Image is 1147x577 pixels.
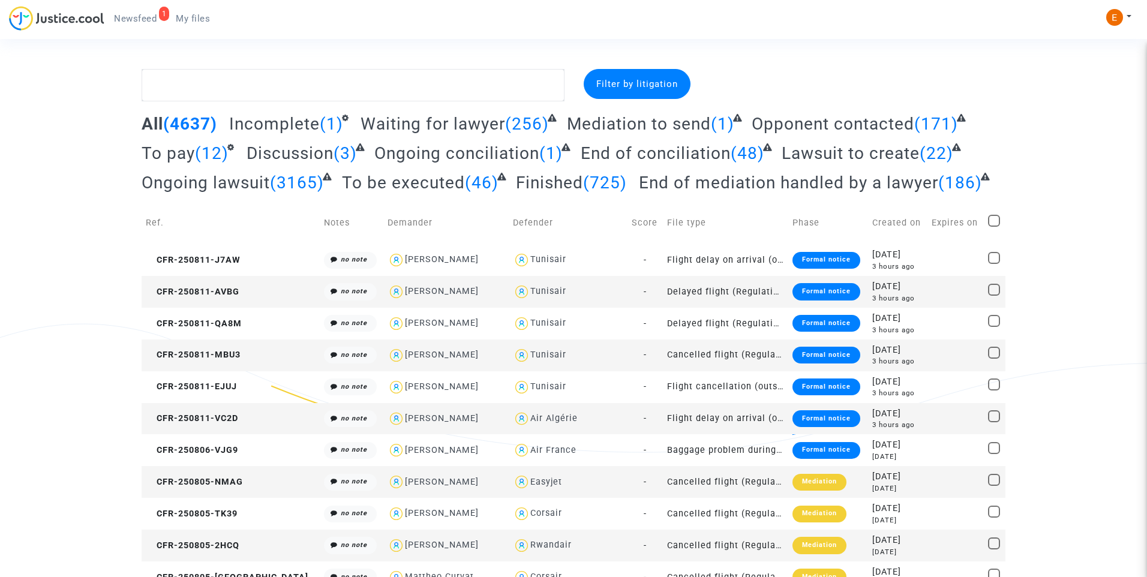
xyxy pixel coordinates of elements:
div: [DATE] [872,452,923,462]
td: Baggage problem during a flight [663,434,788,466]
div: 3 hours ago [872,388,923,398]
div: [PERSON_NAME] [405,286,479,296]
span: (171) [914,114,958,134]
span: CFR-250811-J7AW [146,255,241,265]
i: no note [341,351,367,359]
div: Formal notice [792,252,860,269]
div: [PERSON_NAME] [405,477,479,487]
div: [DATE] [872,344,923,357]
span: (725) [583,173,627,193]
span: (1) [711,114,734,134]
i: no note [341,256,367,263]
span: Discussion [247,143,334,163]
div: [DATE] [872,280,923,293]
img: icon-user.svg [513,505,530,522]
div: [DATE] [872,375,923,389]
span: CFR-250811-MBU3 [146,350,241,360]
div: [DATE] [872,312,923,325]
span: Waiting for lawyer [361,114,505,134]
span: - [644,350,647,360]
span: CFR-250811-QA8M [146,318,242,329]
span: Filter by litigation [596,79,678,89]
span: To pay [142,143,195,163]
span: CFR-250805-NMAG [146,477,243,487]
span: Opponent contacted [752,114,914,134]
div: [PERSON_NAME] [405,508,479,518]
div: 3 hours ago [872,420,923,430]
div: Formal notice [792,378,860,395]
td: Delayed flight (Regulation EC 261/2004) [663,276,788,308]
div: 3 hours ago [872,293,923,303]
span: (1) [320,114,343,134]
div: 3 hours ago [872,356,923,366]
div: [DATE] [872,483,923,494]
span: All [142,114,163,134]
i: no note [341,446,367,453]
span: CFR-250811-AVBG [146,287,239,297]
span: (256) [505,114,549,134]
div: Easyjet [530,477,562,487]
td: Flight delay on arrival (outside of EU - Montreal Convention) [663,244,788,276]
img: icon-user.svg [513,537,530,554]
span: (22) [920,143,953,163]
span: (1) [539,143,563,163]
i: no note [341,509,367,517]
span: - [644,381,647,392]
div: [PERSON_NAME] [405,254,479,265]
div: [DATE] [872,248,923,262]
div: [DATE] [872,438,923,452]
span: Ongoing conciliation [374,143,539,163]
a: My files [166,10,220,28]
div: Corsair [530,508,562,518]
div: Formal notice [792,283,860,300]
td: Defender [509,202,627,244]
div: [PERSON_NAME] [405,318,479,328]
td: Flight delay on arrival (outside of EU - Montreal Convention) [663,403,788,435]
td: Cancelled flight (Regulation EC 261/2004) [663,339,788,371]
span: - [644,413,647,423]
img: icon-user.svg [388,505,405,522]
span: My files [176,13,210,24]
span: (12) [195,143,229,163]
i: no note [341,383,367,390]
span: - [644,509,647,519]
span: - [644,540,647,551]
td: Phase [788,202,868,244]
span: (3165) [270,173,324,193]
img: icon-user.svg [388,537,405,554]
img: icon-user.svg [513,347,530,364]
span: - [644,445,647,455]
div: Formal notice [792,347,860,363]
div: Formal notice [792,410,860,427]
span: Lawsuit to create [782,143,920,163]
img: icon-user.svg [388,378,405,396]
span: (186) [938,173,982,193]
img: jc-logo.svg [9,6,104,31]
span: - [644,318,647,329]
div: Formal notice [792,442,860,459]
img: icon-user.svg [513,441,530,459]
img: icon-user.svg [388,410,405,428]
span: CFR-250805-2HCQ [146,540,239,551]
div: Tunisair [530,350,566,360]
div: [DATE] [872,407,923,420]
td: Score [627,202,663,244]
img: icon-user.svg [388,315,405,332]
img: icon-user.svg [513,410,530,428]
div: 3 hours ago [872,325,923,335]
span: CFR-250811-VC2D [146,413,238,423]
div: [PERSON_NAME] [405,381,479,392]
div: Air France [530,445,576,455]
div: [PERSON_NAME] [405,540,479,550]
div: Mediation [792,537,846,554]
span: Ongoing lawsuit [142,173,270,193]
div: Formal notice [792,315,860,332]
i: no note [341,477,367,485]
span: Newsfeed [114,13,157,24]
div: [DATE] [872,547,923,557]
img: icon-user.svg [513,315,530,332]
span: CFR-250806-VJG9 [146,445,238,455]
div: Tunisair [530,381,566,392]
span: End of mediation handled by a lawyer [639,173,938,193]
a: 1Newsfeed [104,10,166,28]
